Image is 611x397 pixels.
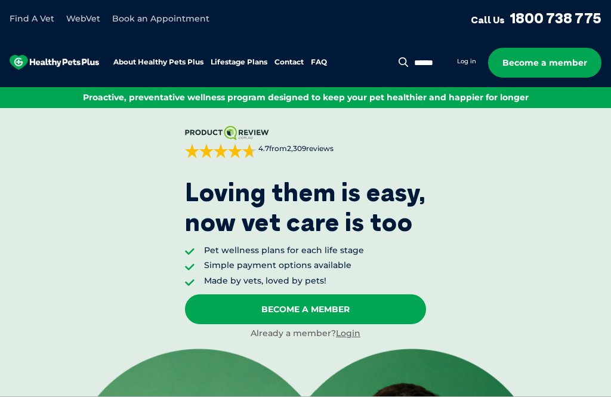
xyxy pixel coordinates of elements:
span: from [257,144,334,154]
li: Simple payment options available [204,260,364,272]
div: 4.7 out of 5 stars [185,144,257,158]
a: Become A Member [185,294,426,324]
span: 2,309 reviews [287,144,334,153]
a: 4.7from2,309reviews [185,126,426,158]
strong: 4.7 [258,144,269,153]
li: Pet wellness plans for each life stage [204,245,364,257]
p: Loving them is easy, now vet care is too [185,177,426,238]
li: Made by vets, loved by pets! [204,275,364,287]
div: Already a member? [185,328,426,340]
a: Login [336,328,360,338]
